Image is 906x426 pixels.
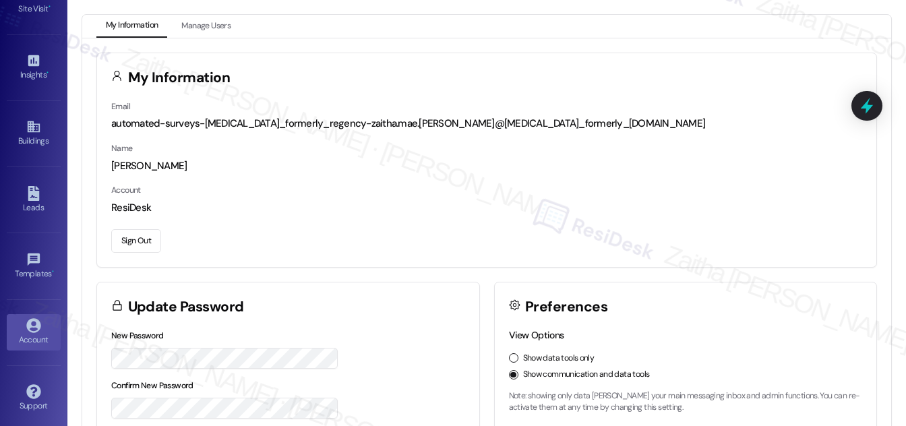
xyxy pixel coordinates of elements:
div: automated-surveys-[MEDICAL_DATA]_formerly_regency-zaitha.mae.[PERSON_NAME]@[MEDICAL_DATA]_formerl... [111,117,862,131]
button: My Information [96,15,167,38]
a: Account [7,314,61,351]
h3: Update Password [128,300,244,314]
label: Show communication and data tools [523,369,650,381]
label: View Options [509,329,564,341]
a: Buildings [7,115,61,152]
label: Show data tools only [523,353,595,365]
label: New Password [111,330,164,341]
a: Insights • [7,49,61,86]
a: Templates • [7,248,61,284]
a: Leads [7,182,61,218]
h3: Preferences [525,300,607,314]
button: Manage Users [172,15,240,38]
span: • [47,68,49,78]
button: Sign Out [111,229,161,253]
div: ResiDesk [111,201,862,215]
span: • [49,2,51,11]
label: Email [111,101,130,112]
a: Support [7,380,61,417]
p: Note: showing only data [PERSON_NAME] your main messaging inbox and admin functions. You can re-a... [509,390,863,414]
div: [PERSON_NAME] [111,159,862,173]
label: Name [111,143,133,154]
label: Account [111,185,141,195]
h3: My Information [128,71,231,85]
span: • [52,267,54,276]
label: Confirm New Password [111,380,193,391]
